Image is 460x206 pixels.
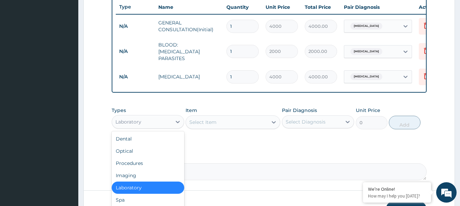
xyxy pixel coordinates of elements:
[112,169,184,182] div: Imaging
[282,107,317,114] label: Pair Diagnosis
[155,38,223,65] td: BLOOD: [MEDICAL_DATA] PARASITES
[186,107,197,114] label: Item
[368,193,426,199] p: How may I help you today?
[3,135,130,159] textarea: Type your message and hit 'Enter'
[115,118,141,125] div: Laboratory
[368,186,426,192] div: We're Online!
[116,45,155,58] td: N/A
[189,119,217,126] div: Select Item
[350,73,382,80] span: [MEDICAL_DATA]
[350,23,382,30] span: [MEDICAL_DATA]
[35,38,114,47] div: Chat with us now
[112,145,184,157] div: Optical
[116,20,155,33] td: N/A
[350,48,382,55] span: [MEDICAL_DATA]
[301,0,340,14] th: Total Price
[112,108,126,113] label: Types
[262,0,301,14] th: Unit Price
[116,1,155,13] th: Type
[112,194,184,206] div: Spa
[116,71,155,83] td: N/A
[13,34,28,51] img: d_794563401_company_1708531726252_794563401
[112,133,184,145] div: Dental
[112,3,128,20] div: Minimize live chat window
[112,182,184,194] div: Laboratory
[356,107,380,114] label: Unit Price
[415,0,449,14] th: Actions
[340,0,415,14] th: Pair Diagnosis
[155,0,223,14] th: Name
[286,118,326,125] div: Select Diagnosis
[112,154,427,160] label: Comment
[223,0,262,14] th: Quantity
[155,70,223,83] td: [MEDICAL_DATA]
[39,60,94,129] span: We're online!
[155,16,223,36] td: GENERAL CONSULTATION(Initial)
[389,116,421,129] button: Add
[112,157,184,169] div: Procedures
